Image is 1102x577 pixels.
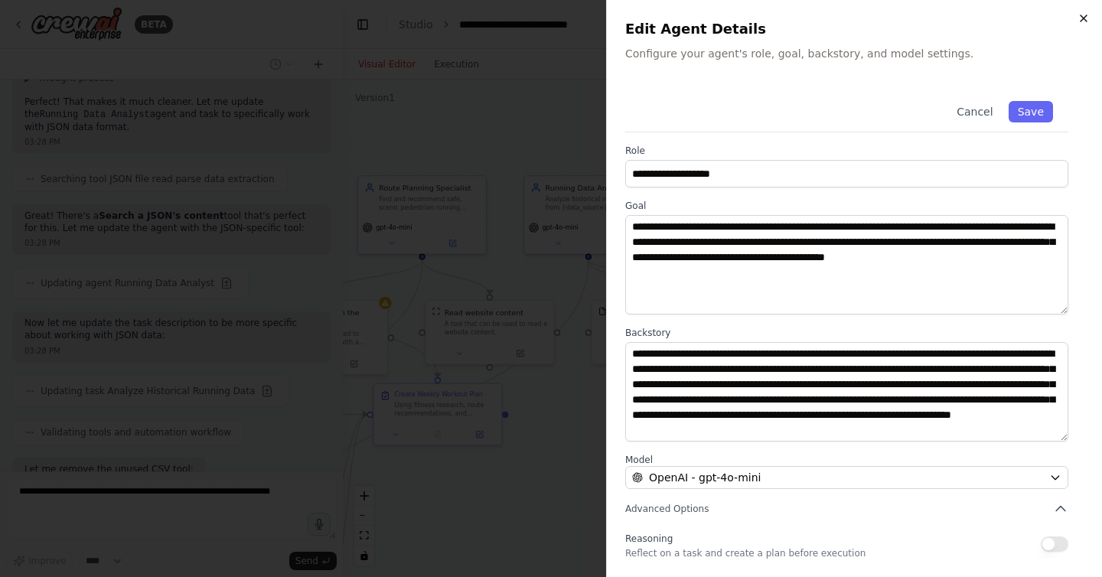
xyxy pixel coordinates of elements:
[625,454,1068,466] label: Model
[649,470,761,485] span: OpenAI - gpt-4o-mini
[625,200,1068,212] label: Goal
[625,501,1068,517] button: Advanced Options
[625,466,1068,489] button: OpenAI - gpt-4o-mini
[625,327,1068,339] label: Backstory
[625,503,709,515] span: Advanced Options
[625,145,1068,157] label: Role
[625,46,1084,61] p: Configure your agent's role, goal, backstory, and model settings.
[625,547,866,559] p: Reflect on a task and create a plan before execution
[625,18,1084,40] h2: Edit Agent Details
[947,101,1002,122] button: Cancel
[625,533,673,544] span: Reasoning
[1009,101,1053,122] button: Save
